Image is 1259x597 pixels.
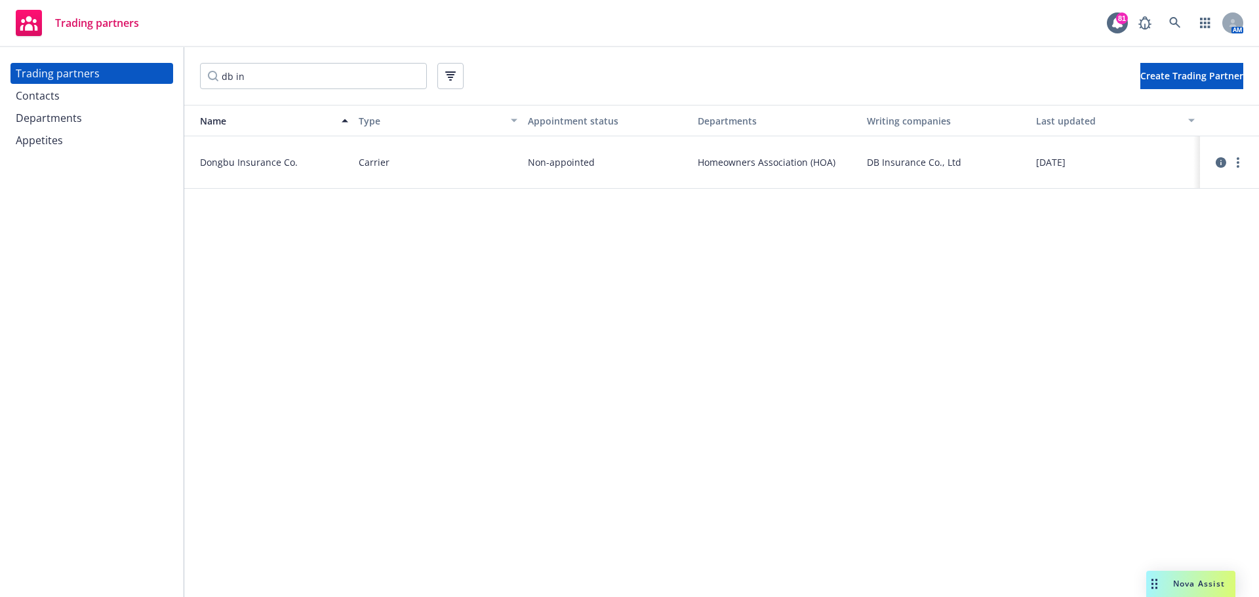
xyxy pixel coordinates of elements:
[1146,571,1235,597] button: Nova Assist
[16,107,82,128] div: Departments
[359,114,503,128] div: Type
[692,105,862,136] button: Departments
[528,155,595,169] span: Non-appointed
[10,63,173,84] a: Trading partners
[1036,155,1066,169] span: [DATE]
[359,155,390,169] span: Carrier
[528,114,687,128] div: Appointment status
[10,5,144,41] a: Trading partners
[190,114,334,128] div: Name
[1031,105,1200,136] button: Last updated
[1140,63,1243,89] button: Create Trading Partner
[1213,155,1229,170] a: circleInformation
[1036,114,1180,128] div: Last updated
[523,105,692,136] button: Appointment status
[698,114,856,128] div: Departments
[1173,578,1225,589] span: Nova Assist
[55,18,139,28] span: Trading partners
[184,105,353,136] button: Name
[200,155,348,169] span: Dongbu Insurance Co.
[1146,571,1163,597] div: Drag to move
[1192,10,1218,36] a: Switch app
[1140,69,1243,82] span: Create Trading Partner
[16,85,60,106] div: Contacts
[867,155,1026,169] span: DB Insurance Co., Ltd
[867,114,1026,128] div: Writing companies
[10,130,173,151] a: Appetites
[200,63,427,89] input: Filter by keyword...
[16,130,63,151] div: Appetites
[862,105,1031,136] button: Writing companies
[1132,10,1158,36] a: Report a Bug
[698,155,856,169] span: Homeowners Association (HOA)
[1116,12,1128,24] div: 81
[10,85,173,106] a: Contacts
[1230,155,1246,170] a: more
[10,107,173,128] a: Departments
[353,105,523,136] button: Type
[1162,10,1188,36] a: Search
[16,63,100,84] div: Trading partners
